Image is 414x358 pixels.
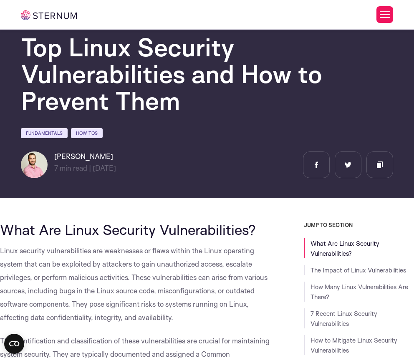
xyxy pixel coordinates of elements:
img: sternum iot [21,10,77,20]
a: 7 Recent Linux Security Vulnerabilities [310,310,377,328]
a: Fundamentals [21,128,68,138]
h1: Top Linux Security Vulnerabilities and How to Prevent Them [21,34,394,114]
a: How Tos [71,128,103,138]
span: 7 [54,164,58,172]
img: Lian Granot [21,151,48,178]
span: min read | [54,164,91,172]
h6: [PERSON_NAME] [54,151,116,161]
a: How to Mitigate Linux Security Vulnerabilities [310,336,397,354]
span: [DATE] [93,164,116,172]
a: How Many Linux Vulnerabilities Are There? [310,283,408,301]
button: Toggle Menu [376,6,393,23]
button: Open CMP widget [4,334,24,354]
a: What Are Linux Security Vulnerabilities? [310,240,379,257]
h3: JUMP TO SECTION [304,222,414,228]
a: The Impact of Linux Vulnerabilities [310,266,406,274]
